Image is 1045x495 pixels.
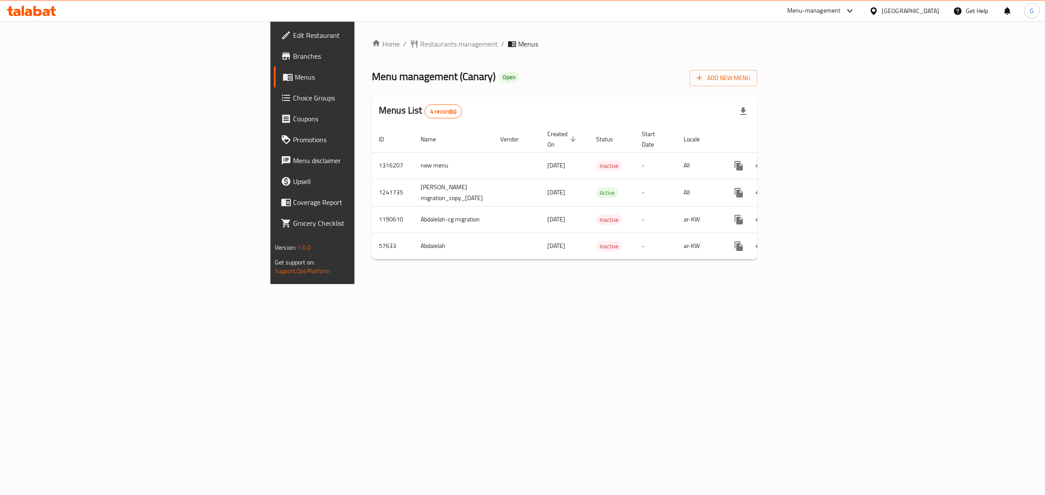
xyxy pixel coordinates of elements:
[420,39,498,49] span: Restaurants management
[372,126,819,260] table: enhanced table
[293,51,438,61] span: Branches
[728,236,749,257] button: more
[500,134,530,144] span: Vendor
[749,155,770,176] button: Change Status
[721,126,819,153] th: Actions
[547,187,565,198] span: [DATE]
[274,171,445,192] a: Upsell
[293,155,438,166] span: Menu disclaimer
[728,209,749,230] button: more
[690,70,757,86] button: Add New Menu
[414,152,493,179] td: new menu
[596,241,622,251] div: Inactive
[677,233,721,259] td: ar-KW
[635,152,677,179] td: -
[293,134,438,145] span: Promotions
[749,209,770,230] button: Change Status
[728,155,749,176] button: more
[499,74,519,81] span: Open
[728,182,749,203] button: more
[274,108,445,129] a: Coupons
[295,72,438,82] span: Menus
[547,240,565,251] span: [DATE]
[677,152,721,179] td: All
[547,214,565,225] span: [DATE]
[275,265,330,277] a: Support.OpsPlatform
[596,241,622,251] span: Inactive
[293,93,438,103] span: Choice Groups
[787,6,841,16] div: Menu-management
[293,176,438,187] span: Upsell
[749,236,770,257] button: Change Status
[379,134,395,144] span: ID
[596,188,618,198] span: Active
[275,257,315,268] span: Get support on:
[372,39,757,49] nav: breadcrumb
[518,39,538,49] span: Menus
[1030,6,1034,16] span: G
[596,161,622,171] span: Inactive
[501,39,504,49] li: /
[274,192,445,213] a: Coverage Report
[642,129,666,150] span: Start Date
[410,39,498,49] a: Restaurants management
[274,150,445,171] a: Menu disclaimer
[635,179,677,206] td: -
[425,104,462,118] div: Total records count
[499,72,519,83] div: Open
[293,114,438,124] span: Coupons
[425,107,462,116] span: 4 record(s)
[684,134,711,144] span: Locale
[274,87,445,108] a: Choice Groups
[547,129,579,150] span: Created On
[635,233,677,259] td: -
[297,242,311,253] span: 1.0.0
[414,206,493,233] td: Abdalelah-cg migration
[421,134,447,144] span: Name
[274,129,445,150] a: Promotions
[274,25,445,46] a: Edit Restaurant
[274,46,445,67] a: Branches
[414,233,493,259] td: Abdalelah
[749,182,770,203] button: Change Status
[882,6,939,16] div: [GEOGRAPHIC_DATA]
[677,179,721,206] td: All
[697,73,750,84] span: Add New Menu
[274,213,445,234] a: Grocery Checklist
[596,134,624,144] span: Status
[547,160,565,171] span: [DATE]
[293,218,438,228] span: Grocery Checklist
[414,179,493,206] td: [PERSON_NAME] migration_copy_[DATE]
[733,101,754,122] div: Export file
[275,242,296,253] span: Version:
[635,206,677,233] td: -
[274,67,445,87] a: Menus
[677,206,721,233] td: ar-KW
[293,197,438,207] span: Coverage Report
[596,215,622,225] span: Inactive
[379,104,462,118] h2: Menus List
[293,30,438,40] span: Edit Restaurant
